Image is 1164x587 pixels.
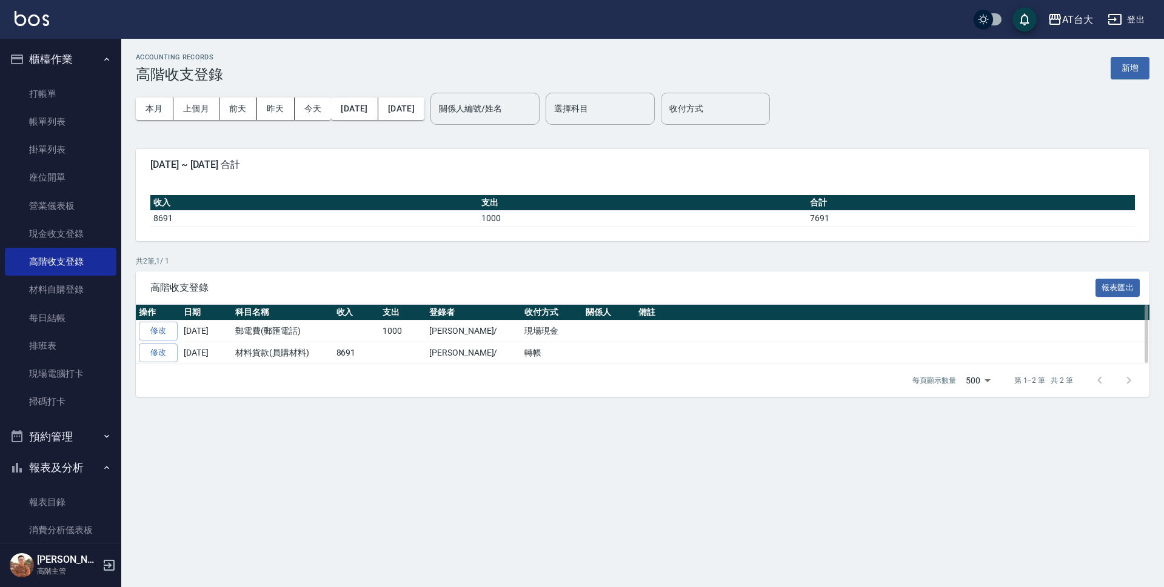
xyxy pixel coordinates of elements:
[1012,7,1037,32] button: save
[961,364,995,397] div: 500
[5,388,116,416] a: 掃碼打卡
[5,136,116,164] a: 掛單列表
[426,320,521,342] td: [PERSON_NAME]/
[136,53,223,61] h2: ACCOUNTING RECORDS
[136,66,223,83] h3: 高階收支登錄
[173,98,219,120] button: 上個月
[5,220,116,248] a: 現金收支登錄
[378,98,424,120] button: [DATE]
[150,282,1095,294] span: 高階收支登錄
[10,553,34,577] img: Person
[1095,279,1140,297] button: 報表匯出
[1095,281,1140,293] a: 報表匯出
[1111,62,1149,73] a: 新增
[37,554,99,566] h5: [PERSON_NAME]
[136,98,173,120] button: 本月
[333,342,380,364] td: 8691
[181,342,232,364] td: [DATE]
[5,516,116,544] a: 消費分析儀表板
[5,360,116,388] a: 現場電腦打卡
[380,305,426,320] th: 支出
[136,256,1149,267] p: 共 2 筆, 1 / 1
[232,320,333,342] td: 郵電費(郵匯電話)
[219,98,257,120] button: 前天
[478,210,806,226] td: 1000
[150,195,478,211] th: 收入
[5,488,116,516] a: 報表目錄
[37,566,99,577] p: 高階主管
[139,322,178,340] a: 修改
[150,159,1135,171] span: [DATE] ~ [DATE] 合計
[807,195,1135,211] th: 合計
[181,305,232,320] th: 日期
[5,332,116,360] a: 排班表
[1043,7,1098,32] button: AT台大
[426,342,521,364] td: [PERSON_NAME]/
[139,343,178,362] a: 修改
[1111,57,1149,79] button: 新增
[912,375,956,386] p: 每頁顯示數量
[1014,375,1073,386] p: 第 1–2 筆 共 2 筆
[5,452,116,483] button: 報表及分析
[521,320,583,342] td: 現場現金
[583,305,635,320] th: 關係人
[380,320,426,342] td: 1000
[136,305,181,320] th: 操作
[1062,12,1093,27] div: AT台大
[331,98,378,120] button: [DATE]
[521,305,583,320] th: 收付方式
[635,305,1149,320] th: 備註
[478,195,806,211] th: 支出
[5,248,116,276] a: 高階收支登錄
[295,98,332,120] button: 今天
[5,164,116,191] a: 座位開單
[257,98,295,120] button: 昨天
[150,210,478,226] td: 8691
[5,192,116,220] a: 營業儀表板
[15,11,49,26] img: Logo
[5,44,116,75] button: 櫃檯作業
[5,108,116,136] a: 帳單列表
[5,276,116,303] a: 材料自購登錄
[1103,8,1149,31] button: 登出
[5,80,116,108] a: 打帳單
[426,305,521,320] th: 登錄者
[333,305,380,320] th: 收入
[232,305,333,320] th: 科目名稱
[181,320,232,342] td: [DATE]
[521,342,583,364] td: 轉帳
[807,210,1135,226] td: 7691
[5,304,116,332] a: 每日結帳
[5,421,116,453] button: 預約管理
[232,342,333,364] td: 材料貨款(員購材料)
